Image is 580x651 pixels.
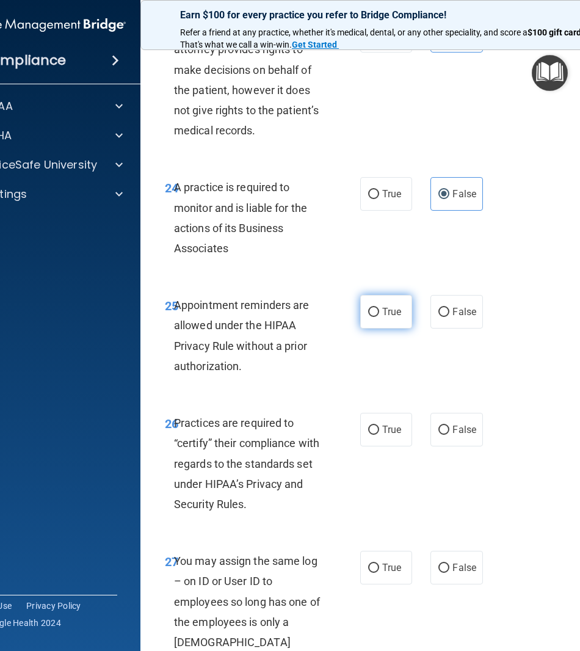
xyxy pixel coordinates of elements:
[165,299,178,313] span: 25
[292,40,337,49] strong: Get Started
[292,40,339,49] a: Get Started
[165,181,178,195] span: 24
[368,308,379,317] input: True
[368,426,379,435] input: True
[438,426,449,435] input: False
[452,424,476,435] span: False
[382,562,401,573] span: True
[382,306,401,318] span: True
[368,190,379,199] input: True
[165,416,178,431] span: 26
[174,181,307,255] span: A practice is required to monitor and is liable for the actions of its Business Associates
[452,306,476,318] span: False
[452,188,476,200] span: False
[174,299,310,373] span: Appointment reminders are allowed under the HIPAA Privacy Rule without a prior authorization.
[452,562,476,573] span: False
[26,600,81,612] a: Privacy Policy
[382,424,401,435] span: True
[174,416,319,511] span: Practices are required to “certify” their compliance with regards to the standards set under HIPA...
[532,55,568,91] button: Open Resource Center
[180,27,527,37] span: Refer a friend at any practice, whether it's medical, dental, or any other speciality, and score a
[165,555,178,569] span: 27
[438,190,449,199] input: False
[438,308,449,317] input: False
[382,188,401,200] span: True
[369,564,565,613] iframe: Drift Widget Chat Controller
